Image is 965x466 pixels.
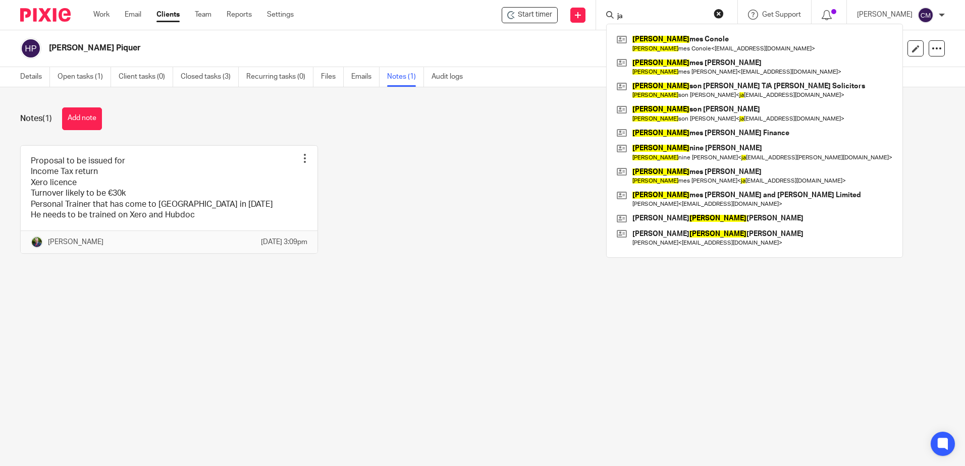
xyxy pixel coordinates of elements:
p: [PERSON_NAME] [48,237,103,247]
a: Settings [267,10,294,20]
a: Details [20,67,50,87]
img: Pixie [20,8,71,22]
input: Search [616,12,707,21]
a: Email [125,10,141,20]
button: Clear [714,9,724,19]
span: Get Support [762,11,801,18]
a: Team [195,10,211,20]
a: Files [321,67,344,87]
a: Audit logs [432,67,470,87]
a: Recurring tasks (0) [246,67,313,87]
p: [DATE] 3:09pm [261,237,307,247]
a: Client tasks (0) [119,67,173,87]
a: Emails [351,67,380,87]
span: Start timer [518,10,552,20]
a: Work [93,10,110,20]
div: Hugo Ballester Piquer [502,7,558,23]
button: Add note [62,107,102,130]
h2: [PERSON_NAME] Piquer [49,43,656,53]
img: svg%3E [918,7,934,23]
a: Clients [156,10,180,20]
a: Reports [227,10,252,20]
h1: Notes [20,113,52,124]
img: download.png [31,236,43,248]
a: Open tasks (1) [58,67,111,87]
a: Notes (1) [387,67,424,87]
span: (1) [42,114,52,123]
a: Closed tasks (3) [181,67,239,87]
img: svg%3E [20,38,41,59]
p: [PERSON_NAME] [857,10,913,20]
